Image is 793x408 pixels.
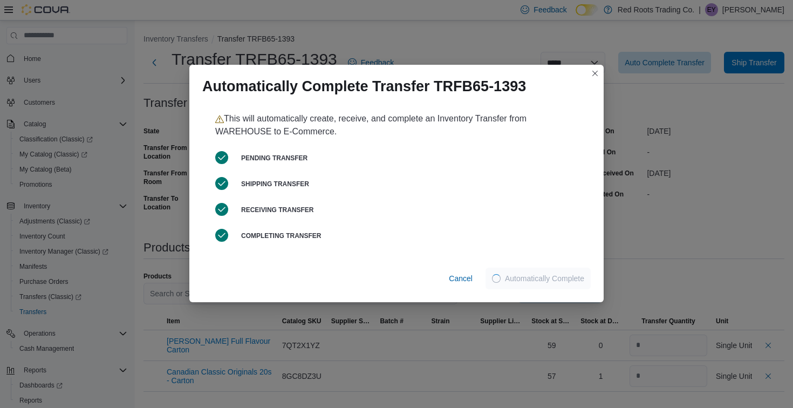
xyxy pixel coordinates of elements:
span: Cancel [449,273,473,284]
button: Cancel [445,268,477,289]
h1: Automatically Complete Transfer TRFB65-1393 [202,78,526,95]
span: Automatically Complete [505,273,584,284]
h6: Completing Transfer [241,232,578,240]
button: Closes this modal window [589,67,601,80]
h6: Shipping Transfer [241,180,578,188]
h6: Pending Transfer [241,154,578,162]
button: LoadingAutomatically Complete [486,268,591,289]
h6: Receiving Transfer [241,206,578,214]
span: Loading [490,273,503,285]
p: This will automatically create, receive, and complete an Inventory Transfer from WAREHOUSE to E-C... [215,112,578,138]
